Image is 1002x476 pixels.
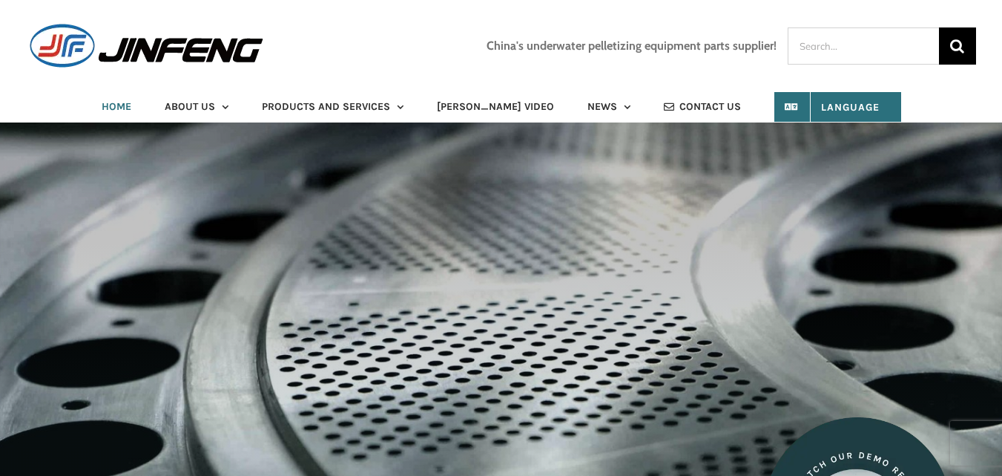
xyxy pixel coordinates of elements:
[679,102,741,112] span: CONTACT US
[102,92,131,122] a: HOME
[587,92,630,122] a: NEWS
[664,92,741,122] a: CONTACT US
[27,22,266,69] img: JINFENG Logo
[796,101,880,114] span: Language
[437,102,554,112] span: [PERSON_NAME] VIDEO
[939,27,976,65] input: Search
[788,27,939,65] input: Search...
[437,92,554,122] a: [PERSON_NAME] VIDEO
[27,92,976,122] nav: Main Menu
[102,102,131,112] span: HOME
[739,415,976,434] a: landscaper-watch-video-button
[262,92,403,122] a: PRODUCTS AND SERVICES
[165,92,228,122] a: ABOUT US
[587,102,617,112] span: NEWS
[165,102,215,112] span: ABOUT US
[262,102,390,112] span: PRODUCTS AND SERVICES
[487,39,777,53] h3: China's underwater pelletizing equipment parts supplier!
